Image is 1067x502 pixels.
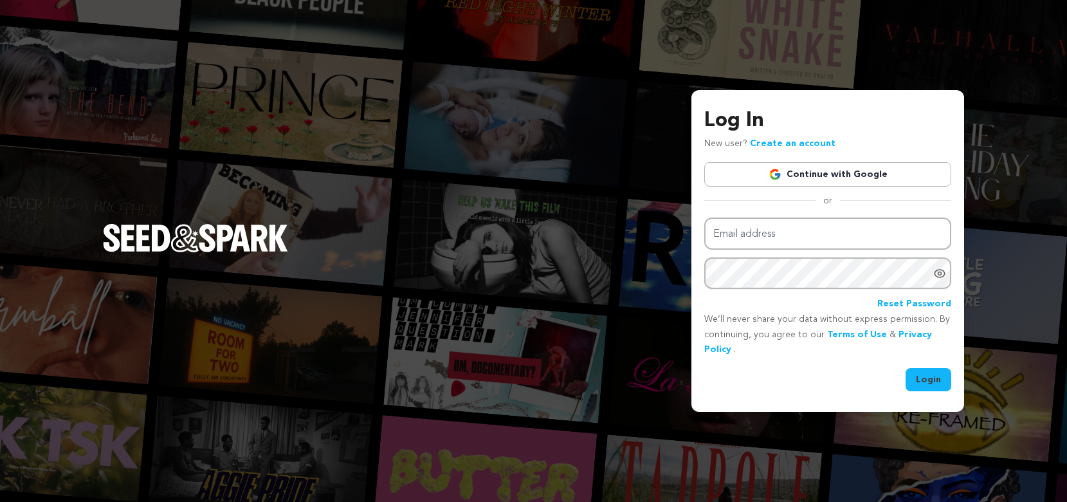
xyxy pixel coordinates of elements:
img: Seed&Spark Logo [103,224,288,252]
a: Show password as plain text. Warning: this will display your password on the screen. [933,267,946,280]
img: Google logo [769,168,781,181]
a: Create an account [750,139,835,148]
input: Email address [704,218,951,250]
p: New user? [704,136,835,152]
h3: Log In [704,106,951,136]
button: Login [906,368,951,391]
a: Seed&Spark Homepage [103,224,288,278]
span: or [816,194,840,207]
a: Terms of Use [827,330,887,339]
a: Continue with Google [704,162,951,187]
p: We’ll never share your data without express permission. By continuing, you agree to our & . [704,312,951,358]
a: Reset Password [877,297,951,312]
